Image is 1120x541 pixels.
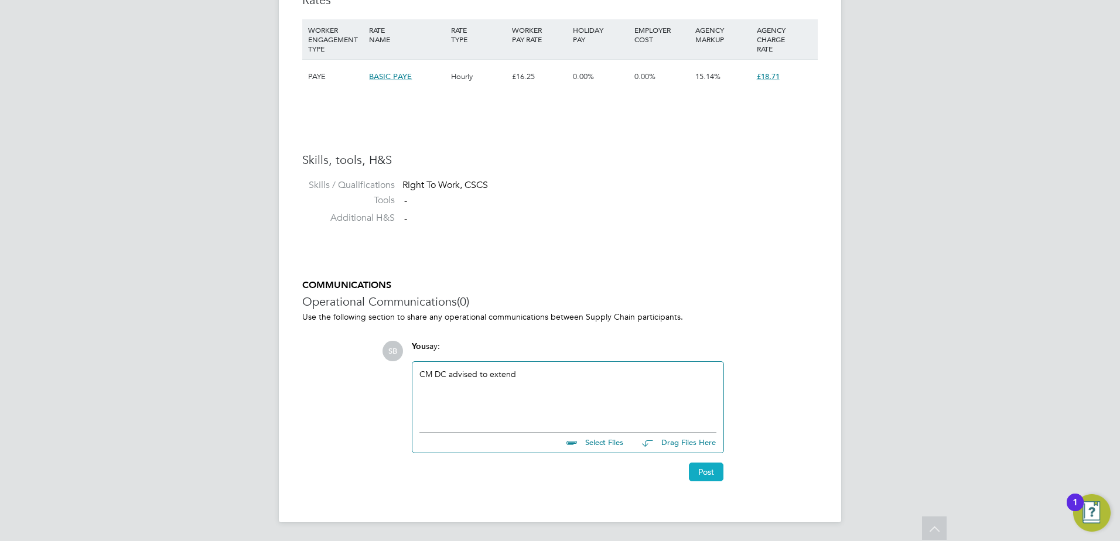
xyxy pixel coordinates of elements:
span: BASIC PAYE [369,71,412,81]
span: 0.00% [634,71,655,81]
label: Tools [302,194,395,207]
button: Open Resource Center, 1 new notification [1073,494,1111,532]
div: 1 [1073,502,1078,518]
span: 0.00% [573,71,594,81]
label: Skills / Qualifications [302,179,395,191]
div: RATE NAME [366,19,448,50]
div: £16.25 [509,60,570,94]
p: Use the following section to share any operational communications between Supply Chain participants. [302,311,818,322]
span: 15.14% [695,71,721,81]
div: say: [412,341,724,361]
h5: COMMUNICATIONS [302,279,818,292]
div: CM DC advised to extend [419,369,716,419]
div: AGENCY MARKUP [692,19,753,50]
button: Post [689,463,723,481]
div: Hourly [448,60,509,94]
div: WORKER ENGAGEMENT TYPE [305,19,366,59]
div: EMPLOYER COST [631,19,692,50]
h3: Operational Communications [302,294,818,309]
span: (0) [457,294,469,309]
div: WORKER PAY RATE [509,19,570,50]
span: - [404,213,407,224]
span: - [404,195,407,207]
span: £18.71 [757,71,780,81]
div: HOLIDAY PAY [570,19,631,50]
label: Additional H&S [302,212,395,224]
div: AGENCY CHARGE RATE [754,19,815,59]
div: RATE TYPE [448,19,509,50]
h3: Skills, tools, H&S [302,152,818,167]
div: PAYE [305,60,366,94]
span: SB [383,341,403,361]
span: You [412,341,426,351]
button: Drag Files Here [633,431,716,456]
div: Right To Work, CSCS [402,179,818,191]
